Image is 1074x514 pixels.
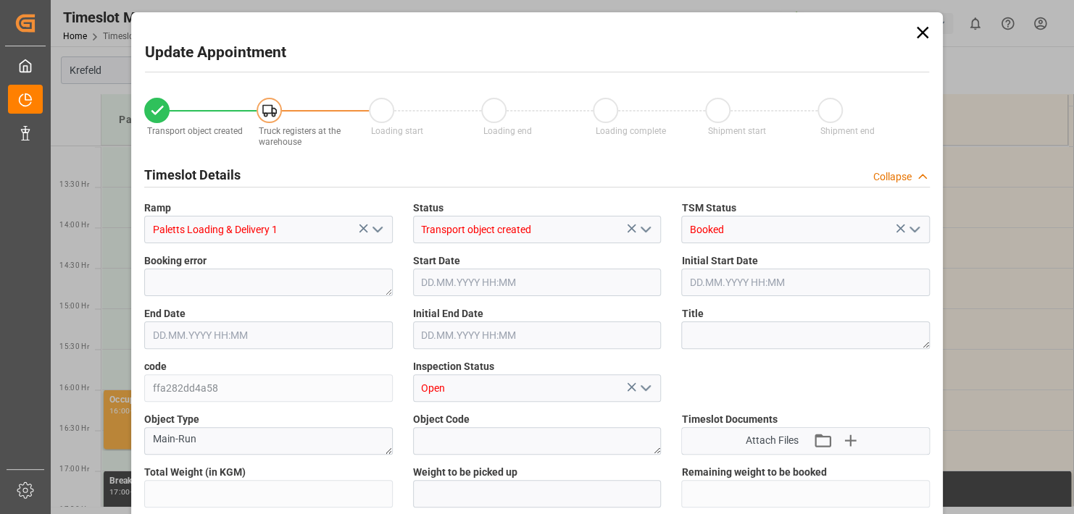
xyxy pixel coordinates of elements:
span: Shipment start [708,126,766,136]
span: Loading end [483,126,532,136]
span: Total Weight (in KGM) [144,465,246,480]
button: open menu [365,219,387,241]
span: Weight to be picked up [413,465,517,480]
span: Object Code [413,412,470,427]
span: Timeslot Documents [681,412,777,427]
span: Loading start [371,126,423,136]
input: Type to search/select [413,216,662,243]
input: Type to search/select [144,216,393,243]
span: Shipment end [820,126,875,136]
div: Collapse [873,169,912,185]
span: Object Type [144,412,199,427]
input: DD.MM.YYYY HH:MM [413,269,662,296]
span: Ramp [144,201,171,216]
span: code [144,359,167,374]
button: open menu [634,219,656,241]
button: open menu [902,219,924,241]
span: End Date [144,306,186,321]
span: Initial End Date [413,306,483,321]
span: Booking error [144,253,207,269]
span: Attach Files [746,433,799,448]
h2: Update Appointment [145,41,286,64]
span: Remaining weight to be booked [681,465,826,480]
input: DD.MM.YYYY HH:MM [413,321,662,349]
span: TSM Status [681,201,736,216]
input: DD.MM.YYYY HH:MM [681,269,930,296]
span: Transport object created [147,126,243,136]
span: Inspection Status [413,359,494,374]
button: open menu [634,377,656,400]
span: Loading complete [596,126,666,136]
span: Status [413,201,444,216]
span: Initial Start Date [681,253,757,269]
input: DD.MM.YYYY HH:MM [144,321,393,349]
span: Title [681,306,703,321]
span: Start Date [413,253,460,269]
textarea: Main-Run [144,427,393,455]
span: Truck registers at the warehouse [259,126,341,147]
h2: Timeslot Details [144,165,241,185]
